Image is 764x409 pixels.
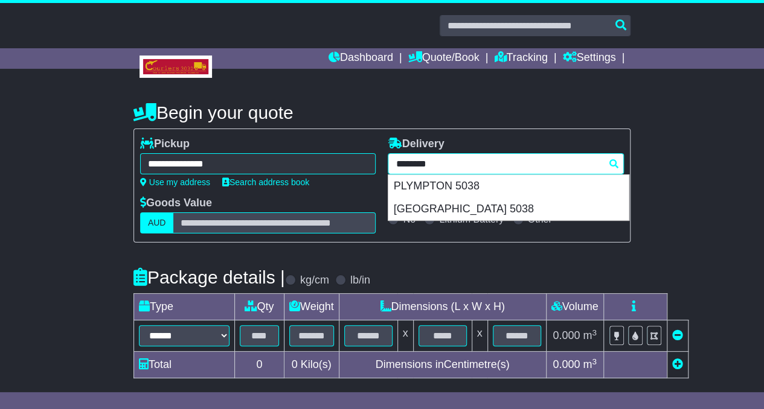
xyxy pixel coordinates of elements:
a: Quote/Book [408,48,480,69]
span: 0.000 [553,329,580,341]
typeahead: Please provide city [388,153,624,174]
label: Goods Value [140,197,212,210]
span: 0 [292,358,298,370]
span: 0.000 [553,358,580,370]
td: Volume [546,294,603,320]
td: Dimensions in Centimetre(s) [339,352,546,378]
label: AUD [140,212,174,233]
sup: 3 [592,357,597,366]
td: Total [133,352,234,378]
h4: Package details | [133,267,285,287]
td: Weight [284,294,339,320]
label: Delivery [388,138,444,151]
label: lb/in [350,274,370,287]
td: 0 [234,352,284,378]
td: Dimensions (L x W x H) [339,294,546,320]
h4: Begin your quote [133,103,631,122]
span: m [583,358,597,370]
label: Pickup [140,138,190,151]
sup: 3 [592,328,597,337]
td: x [472,320,487,352]
a: Dashboard [329,48,393,69]
a: Use my address [140,177,210,187]
div: [GEOGRAPHIC_DATA] 5038 [388,198,629,221]
td: Qty [234,294,284,320]
label: kg/cm [300,274,329,287]
a: Tracking [494,48,547,69]
a: Add new item [672,358,683,370]
a: Settings [562,48,615,69]
a: Search address book [222,177,309,187]
div: PLYMPTON 5038 [388,175,629,198]
span: m [583,329,597,341]
td: Type [133,294,234,320]
td: Kilo(s) [284,352,339,378]
a: Remove this item [672,329,683,341]
td: x [397,320,413,352]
